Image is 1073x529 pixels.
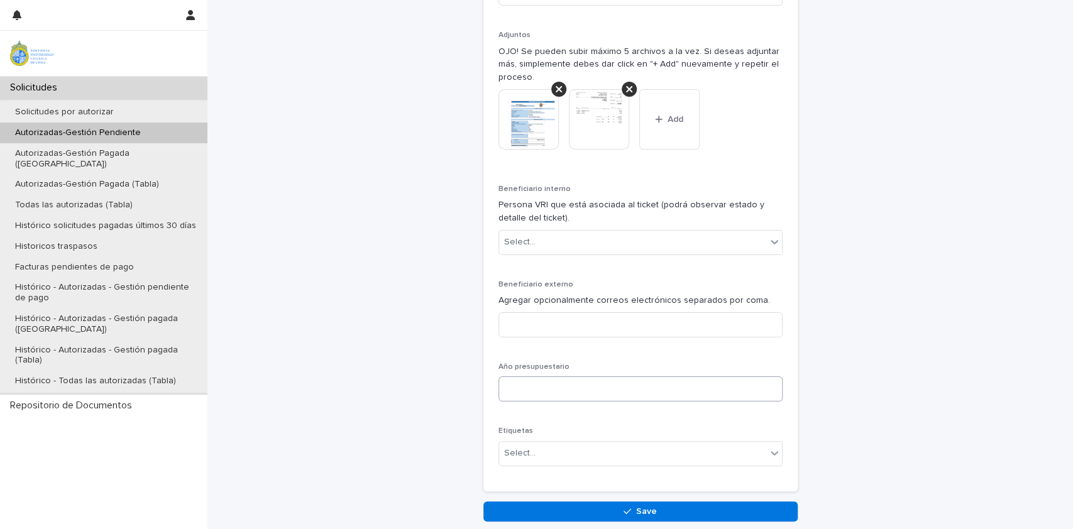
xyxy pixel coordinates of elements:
[668,115,683,124] span: Add
[5,262,144,273] p: Facturas pendientes de pago
[504,447,536,460] div: Select...
[10,41,53,66] img: iqsleoUpQLaG7yz5l0jK
[483,501,798,521] button: Save
[498,199,783,225] p: Persona VRI que está asociada al ticket (podrá observar estado y detalle del ticket).
[5,179,169,190] p: Autorizadas-Gestión Pagada (Tabla)
[5,241,107,252] p: Historicos traspasos
[639,89,700,150] button: Add
[5,82,67,94] p: Solicitudes
[5,314,207,335] p: Histórico - Autorizadas - Gestión pagada ([GEOGRAPHIC_DATA])
[5,148,207,170] p: Autorizadas-Gestión Pagada ([GEOGRAPHIC_DATA])
[498,31,531,39] span: Adjuntos
[5,282,207,303] p: Histórico - Autorizadas - Gestión pendiente de pago
[5,221,206,231] p: Histórico solicitudes pagadas últimos 30 días
[498,281,573,288] span: Beneficiario externo
[498,185,571,193] span: Beneficiario interno
[636,507,657,516] span: Save
[504,236,536,249] div: Select...
[5,400,142,412] p: Repositorio de Documentos
[5,107,124,117] p: Solicitudes por autorizar
[5,376,186,386] p: Histórico - Todas las autorizadas (Tabla)
[498,294,783,307] p: Agregar opcionalmente correos electrónicos separados por coma.
[5,200,143,210] p: Todas las autorizadas (Tabla)
[498,45,783,84] p: OJO! Se pueden subir máximo 5 archivos a la vez. Si deseas adjuntar más, simplemente debes dar cl...
[498,427,533,435] span: Etiquetas
[5,128,151,138] p: Autorizadas-Gestión Pendiente
[5,345,207,366] p: Histórico - Autorizadas - Gestión pagada (Tabla)
[498,363,570,371] span: Año presupuestario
